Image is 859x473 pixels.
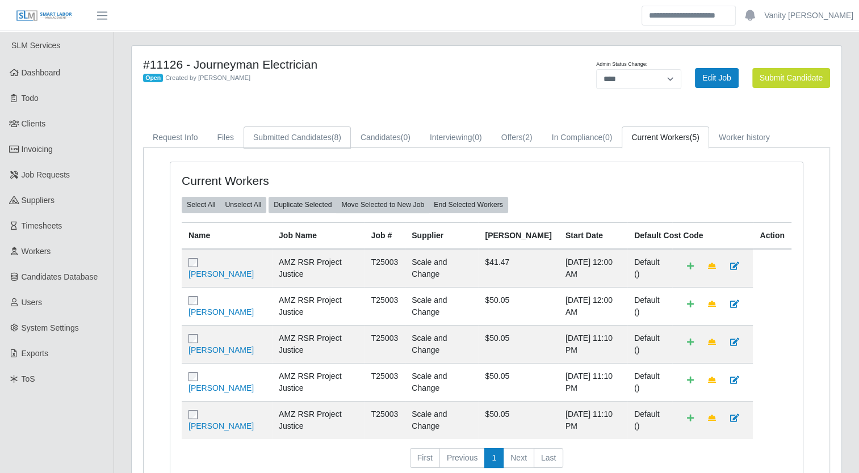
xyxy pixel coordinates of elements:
td: Default () [627,363,672,401]
a: Current Workers [622,126,709,149]
td: Scale and Change [405,287,478,325]
a: Offers [492,126,542,149]
td: T25003 [364,363,405,401]
th: Job # [364,222,405,249]
a: Edit Job [695,68,739,88]
a: Add Default Cost Code [679,332,701,352]
h4: Current Workers [182,174,426,188]
td: Scale and Change [405,325,478,363]
td: [DATE] 11:10 PM [559,363,627,401]
td: $50.05 [478,401,558,439]
a: [PERSON_NAME] [188,269,254,278]
a: Worker history [709,126,780,149]
span: (2) [523,133,533,142]
td: Scale and Change [405,249,478,288]
a: Make Team Lead [700,370,723,390]
button: Submit Candidate [752,68,830,88]
a: Candidates [351,126,420,149]
a: Vanity [PERSON_NAME] [764,10,853,22]
a: Add Default Cost Code [679,370,701,390]
td: $50.05 [478,325,558,363]
th: Start Date [559,222,627,249]
td: AMZ RSR Project Justice [272,401,364,439]
span: (0) [602,133,612,142]
a: Add Default Cost Code [679,256,701,276]
span: ToS [22,374,35,383]
th: [PERSON_NAME] [478,222,558,249]
td: T25003 [364,249,405,288]
a: Make Team Lead [700,332,723,352]
span: Job Requests [22,170,70,179]
div: bulk actions [269,197,508,213]
span: Dashboard [22,68,61,77]
td: [DATE] 11:10 PM [559,401,627,439]
td: Scale and Change [405,363,478,401]
a: Add Default Cost Code [679,294,701,314]
span: Users [22,298,43,307]
span: Timesheets [22,221,62,230]
span: SLM Services [11,41,60,50]
button: Select All [182,197,220,213]
a: Submitted Candidates [244,126,351,149]
td: [DATE] 12:00 AM [559,287,627,325]
td: $50.05 [478,287,558,325]
div: bulk actions [182,197,266,213]
td: Scale and Change [405,401,478,439]
td: $41.47 [478,249,558,288]
td: AMZ RSR Project Justice [272,287,364,325]
td: AMZ RSR Project Justice [272,249,364,288]
td: [DATE] 11:10 PM [559,325,627,363]
a: [PERSON_NAME] [188,345,254,354]
td: T25003 [364,287,405,325]
td: Default () [627,401,672,439]
td: Default () [627,287,672,325]
th: Action [753,222,791,249]
a: [PERSON_NAME] [188,383,254,392]
span: Todo [22,94,39,103]
span: Workers [22,247,51,256]
span: Created by [PERSON_NAME] [165,74,250,81]
a: Make Team Lead [700,408,723,428]
span: (0) [401,133,410,142]
span: (8) [332,133,341,142]
th: Job Name [272,222,364,249]
th: Name [182,222,272,249]
td: T25003 [364,401,405,439]
img: SLM Logo [16,10,73,22]
td: $50.05 [478,363,558,401]
span: (5) [690,133,699,142]
a: Add Default Cost Code [679,408,701,428]
button: Move Selected to New Job [336,197,429,213]
span: Exports [22,349,48,358]
td: AMZ RSR Project Justice [272,363,364,401]
span: Candidates Database [22,272,98,281]
span: Clients [22,119,46,128]
span: Open [143,74,163,83]
td: [DATE] 12:00 AM [559,249,627,288]
a: Make Team Lead [700,256,723,276]
th: Supplier [405,222,478,249]
a: Request Info [143,126,207,149]
button: End Selected Workers [429,197,508,213]
span: System Settings [22,323,79,332]
span: (0) [472,133,482,142]
a: In Compliance [542,126,622,149]
button: Unselect All [220,197,266,213]
td: Default () [627,249,672,288]
a: Make Team Lead [700,294,723,314]
a: Interviewing [420,126,492,149]
h4: #11126 - Journeyman Electrician [143,57,537,71]
a: Files [207,126,244,149]
span: Invoicing [22,145,53,154]
td: T25003 [364,325,405,363]
button: Duplicate Selected [269,197,337,213]
td: Default () [627,325,672,363]
a: [PERSON_NAME] [188,307,254,316]
a: [PERSON_NAME] [188,421,254,430]
a: 1 [484,448,504,468]
input: Search [642,6,736,26]
span: Suppliers [22,196,55,205]
label: Admin Status Change: [596,61,647,69]
td: AMZ RSR Project Justice [272,325,364,363]
th: Default Cost Code [627,222,753,249]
